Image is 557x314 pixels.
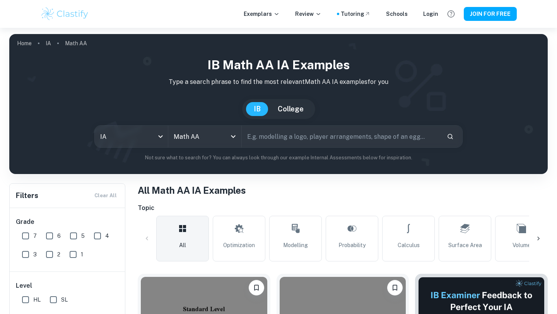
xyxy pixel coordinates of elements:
span: 2 [57,250,60,259]
span: SL [61,295,68,304]
p: Exemplars [244,10,280,18]
p: Review [295,10,321,18]
button: Please log in to bookmark exemplars [249,280,264,295]
span: 7 [33,232,37,240]
span: 1 [81,250,83,259]
h1: All Math AA IA Examples [138,183,548,197]
button: IB [246,102,268,116]
button: College [270,102,311,116]
span: 4 [105,232,109,240]
img: Clastify logo [40,6,89,22]
h1: IB Math AA IA examples [15,56,542,74]
span: HL [33,295,41,304]
h6: Level [16,281,120,290]
a: Tutoring [341,10,371,18]
h6: Filters [16,190,38,201]
button: Open [228,131,239,142]
img: profile cover [9,34,548,174]
span: Volume [513,241,531,249]
span: 5 [81,232,85,240]
button: JOIN FOR FREE [464,7,517,21]
input: E.g. modelling a logo, player arrangements, shape of an egg... [242,126,441,147]
button: Search [444,130,457,143]
span: Probability [338,241,366,249]
p: Type a search phrase to find the most relevant Math AA IA examples for you [15,77,542,87]
button: Help and Feedback [444,7,458,20]
a: IA [46,38,51,49]
a: Schools [386,10,408,18]
a: Home [17,38,32,49]
span: Calculus [398,241,420,249]
span: 6 [57,232,61,240]
span: Optimization [223,241,255,249]
p: Math AA [65,39,87,48]
span: All [179,241,186,249]
h6: Topic [138,203,548,213]
h6: Grade [16,217,120,227]
a: Login [423,10,438,18]
span: Modelling [283,241,308,249]
div: IA [95,126,168,147]
span: Surface Area [448,241,482,249]
button: Please log in to bookmark exemplars [387,280,403,295]
p: Not sure what to search for? You can always look through our example Internal Assessments below f... [15,154,542,162]
span: 3 [33,250,37,259]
